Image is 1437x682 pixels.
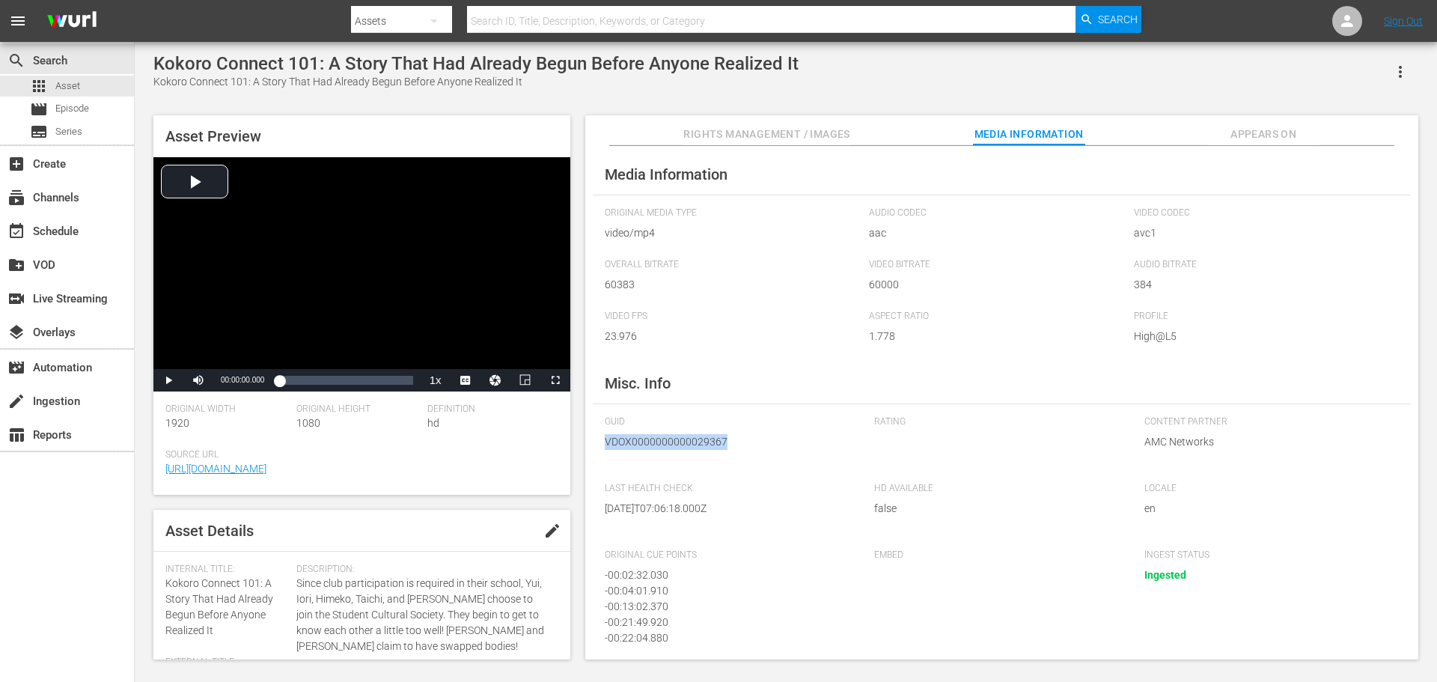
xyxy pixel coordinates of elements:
[874,483,1121,495] span: HD Available
[605,277,862,293] span: 60383
[421,369,451,392] button: Playback Rate
[605,615,844,630] div: - 00:21:49.920
[973,125,1085,144] span: Media Information
[869,329,1126,344] span: 1.778
[605,501,852,517] span: [DATE]T07:06:18.000Z
[296,404,420,415] span: Original Height
[1144,501,1391,517] span: en
[1076,6,1141,33] button: Search
[683,125,849,144] span: Rights Management / Images
[605,259,862,271] span: Overall Bitrate
[874,501,1121,517] span: false
[1134,329,1391,344] span: High@L5
[9,12,27,30] span: menu
[153,74,799,90] div: Kokoro Connect 101: A Story That Had Already Begun Before Anyone Realized It
[165,522,254,540] span: Asset Details
[165,449,551,461] span: Source Url
[427,404,551,415] span: Definition
[605,549,852,561] span: Original Cue Points
[605,583,844,599] div: - 00:04:01.910
[1144,569,1186,581] span: Ingested
[153,369,183,392] button: Play
[605,434,852,450] span: VDOX0000000000029367
[1134,207,1391,219] span: Video Codec
[153,53,799,74] div: Kokoro Connect 101: A Story That Had Already Begun Before Anyone Realized It
[534,513,570,549] button: edit
[480,369,510,392] button: Jump To Time
[1207,125,1319,144] span: Appears On
[296,417,320,429] span: 1080
[605,630,844,646] div: - 00:22:04.880
[55,124,82,139] span: Series
[874,416,1121,428] span: Rating
[510,369,540,392] button: Picture-in-Picture
[1384,15,1423,27] a: Sign Out
[543,522,561,540] span: edit
[605,416,852,428] span: GUID
[869,225,1126,241] span: aac
[7,222,25,240] span: Schedule
[7,189,25,207] span: Channels
[1134,225,1391,241] span: avc1
[7,155,25,173] span: Create
[605,483,852,495] span: Last Health Check
[1134,259,1391,271] span: Audio Bitrate
[874,549,1121,561] span: Embed
[605,374,671,392] span: Misc. Info
[183,369,213,392] button: Mute
[165,564,289,576] span: Internal Title:
[1098,6,1138,33] span: Search
[605,207,862,219] span: Original Media Type
[1144,416,1391,428] span: Content Partner
[605,567,844,583] div: - 00:02:32.030
[165,577,273,636] span: Kokoro Connect 101: A Story That Had Already Begun Before Anyone Realized It
[869,207,1126,219] span: Audio Codec
[605,165,727,183] span: Media Information
[165,463,266,475] a: [URL][DOMAIN_NAME]
[165,127,261,145] span: Asset Preview
[7,290,25,308] span: Live Streaming
[296,564,551,576] span: Description:
[1134,277,1391,293] span: 384
[165,404,289,415] span: Original Width
[55,79,80,94] span: Asset
[7,52,25,70] span: Search
[7,256,25,274] span: VOD
[30,123,48,141] span: Series
[153,157,570,392] div: Video Player
[55,101,89,116] span: Episode
[1134,311,1391,323] span: Profile
[7,426,25,444] span: Reports
[869,259,1126,271] span: Video Bitrate
[540,369,570,392] button: Fullscreen
[279,376,412,385] div: Progress Bar
[869,277,1126,293] span: 60000
[427,417,439,429] span: hd
[7,392,25,410] span: Ingestion
[1144,483,1391,495] span: Locale
[296,576,551,654] span: Since club participation is required in their school, Yui, Iori, Himeko, Taichi, and [PERSON_NAME...
[1144,549,1391,561] span: Ingest Status
[605,311,862,323] span: Video FPS
[605,329,862,344] span: 23.976
[869,311,1126,323] span: Aspect Ratio
[165,417,189,429] span: 1920
[1144,434,1391,450] span: AMC Networks
[605,599,844,615] div: - 00:13:02.370
[7,323,25,341] span: Overlays
[30,77,48,95] span: Asset
[221,376,264,384] span: 00:00:00.000
[30,100,48,118] span: Episode
[451,369,480,392] button: Captions
[605,225,862,241] span: video/mp4
[165,657,289,669] span: External Title:
[36,4,108,39] img: ans4CAIJ8jUAAAAAAAAAAAAAAAAAAAAAAAAgQb4GAAAAAAAAAAAAAAAAAAAAAAAAJMjXAAAAAAAAAAAAAAAAAAAAAAAAgAT5G...
[7,359,25,377] span: Automation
